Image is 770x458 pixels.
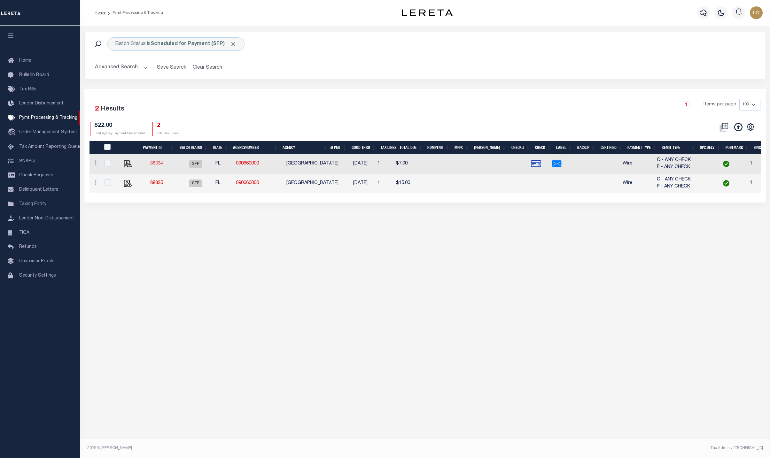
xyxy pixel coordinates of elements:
td: [DATE] [317,154,346,174]
td: FL [213,154,233,174]
th: Remit Type: activate to sort column ascending [659,141,698,154]
a: 88334 [150,161,163,166]
span: Customer Profile [19,259,54,263]
span: 2 [95,106,99,112]
span: Items per page [704,101,736,108]
span: Click to Remove [230,41,237,48]
th: Certified: activate to sort column ascending [598,141,625,154]
span: Home [19,58,31,63]
th: Backup: activate to sort column ascending [575,141,598,154]
label: Results [101,104,124,114]
th: PayeePmtBatchStatus [100,141,121,154]
td: [GEOGRAPHIC_DATA] [284,154,337,174]
th: Check: activate to sort column ascending [533,141,554,154]
a: 88335 [150,181,163,185]
span: Order Management System [19,130,77,134]
span: Check Requests [19,173,53,178]
th: Postmark: activate to sort column ascending [723,141,751,154]
th: AgencyNumber: activate to sort column ascending [230,141,280,154]
th: Agency: activate to sort column ascending [280,141,330,154]
td: $7.00 [393,154,421,174]
th: Spc.Delv: activate to sort column ascending [697,141,723,154]
th: Bill Fee: activate to sort column ascending [471,141,509,154]
img: svg+xml;base64,PHN2ZyB4bWxucz0iaHR0cDovL3d3dy53My5vcmcvMjAwMC9zdmciIHBvaW50ZXItZXZlbnRzPSJub25lIi... [750,6,763,19]
th: Total Due: activate to sort column ascending [397,141,425,154]
img: Envelope.png [552,159,562,169]
span: Security Settings [19,273,56,278]
span: Bulletin Board [19,73,49,77]
span: C - ANY CHECK P - ANY CHECK [657,177,691,189]
a: 090660000 [236,161,259,166]
th: SCHED PMT: activate to sort column ascending [320,141,349,154]
span: SFP [189,160,202,168]
button: Advanced Search [95,61,148,74]
h4: 2 [157,122,179,129]
th: Tax Lines [378,141,397,154]
span: Refunds [19,245,37,249]
th: Good Thru: activate to sort column ascending [349,141,378,154]
p: Total Agency Payment Due Amount [94,131,145,136]
span: Delinquent Letters [19,187,58,192]
td: [GEOGRAPHIC_DATA] [284,174,337,193]
a: 090660000 [236,181,259,185]
h4: $22.00 [94,122,145,129]
a: 1 [683,101,690,108]
span: Taxing Entity [19,202,46,206]
th: Rdmptns: activate to sort column ascending [425,141,452,154]
button: Save Search [153,61,190,74]
th: State: activate to sort column ascending [210,141,230,154]
th: Label: activate to sort column ascending [554,141,575,154]
td: 1 [375,174,393,193]
td: $15.00 [393,174,421,193]
span: Lender Disbursement [19,101,64,106]
a: Home [95,11,105,15]
td: [DATE] [346,154,375,174]
img: check-icon-green.svg [723,161,729,167]
span: Wire [623,161,632,166]
p: Total Tax Lines [157,131,179,136]
i: travel_explore [8,128,18,137]
span: SFP [189,179,202,187]
span: Pymt Processing & Tracking [19,116,77,120]
img: logo-dark.svg [402,9,453,16]
button: Clear Search [190,61,225,74]
span: C - ANY CHECK P - ANY CHECK [657,158,691,169]
span: TIQA [19,230,29,235]
b: Scheduled for Payment (SFP) [151,42,237,47]
td: [DATE] [317,174,346,193]
span: Tax Bills [19,87,36,92]
td: [DATE] [346,174,375,193]
li: Pymt Processing & Tracking [105,10,163,16]
th: Batch Status: activate to sort column ascending [177,141,210,154]
div: Batch Status is [107,37,245,51]
span: Lender Non-Disbursement [19,216,74,221]
th: Payment ID: activate to sort column ascending [134,141,177,154]
td: FL [213,174,233,193]
th: Payment Type: activate to sort column ascending [625,141,659,154]
td: 1 [375,154,393,174]
img: check-icon-green.svg [723,180,729,187]
img: check-bank.png [531,159,541,169]
span: Wire [623,181,632,185]
span: SNAPQ [19,159,35,163]
span: Tax Amount Reporting Queue [19,145,82,149]
th: MPPC: activate to sort column ascending [452,141,471,154]
th: Check #: activate to sort column ascending [509,141,533,154]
